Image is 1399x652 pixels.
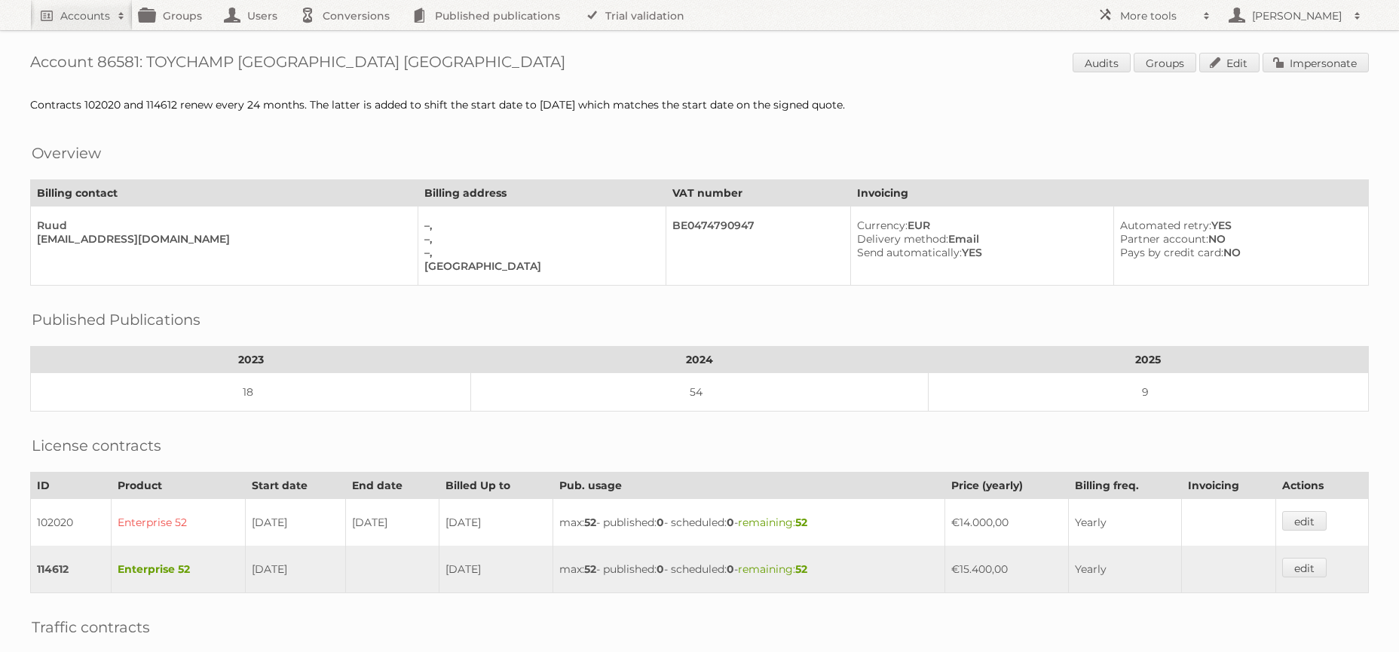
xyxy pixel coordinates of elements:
[31,546,112,593] td: 114612
[857,232,1101,246] div: Email
[857,219,908,232] span: Currency:
[471,347,929,373] th: 2024
[439,473,553,499] th: Billed Up to
[1282,558,1327,577] a: edit
[1263,53,1369,72] a: Impersonate
[245,473,346,499] th: Start date
[439,546,553,593] td: [DATE]
[1120,8,1195,23] h2: More tools
[1134,53,1196,72] a: Groups
[727,562,734,576] strong: 0
[553,546,944,593] td: max: - published: - scheduled: -
[32,308,201,331] h2: Published Publications
[30,53,1369,75] h1: Account 86581: TOYCHAMP [GEOGRAPHIC_DATA] [GEOGRAPHIC_DATA]
[30,98,1369,112] div: Contracts 102020 and 114612 renew every 24 months. The latter is added to shift the start date to...
[31,499,112,546] td: 102020
[928,347,1368,373] th: 2025
[1181,473,1275,499] th: Invoicing
[31,373,471,412] td: 18
[666,180,850,207] th: VAT number
[738,562,807,576] span: remaining:
[1275,473,1368,499] th: Actions
[1120,232,1356,246] div: NO
[944,499,1068,546] td: €14.000,00
[424,219,654,232] div: –,
[424,232,654,246] div: –,
[31,180,418,207] th: Billing contact
[32,142,101,164] h2: Overview
[37,219,406,232] div: Ruud
[112,473,246,499] th: Product
[112,499,246,546] td: Enterprise 52
[245,546,346,593] td: [DATE]
[928,373,1368,412] td: 9
[1120,246,1223,259] span: Pays by credit card:
[1120,246,1356,259] div: NO
[1073,53,1131,72] a: Audits
[795,562,807,576] strong: 52
[657,562,664,576] strong: 0
[418,180,666,207] th: Billing address
[1120,219,1211,232] span: Automated retry:
[439,499,553,546] td: [DATE]
[424,259,654,273] div: [GEOGRAPHIC_DATA]
[1069,546,1182,593] td: Yearly
[857,219,1101,232] div: EUR
[245,499,346,546] td: [DATE]
[31,347,471,373] th: 2023
[424,246,654,259] div: –,
[553,499,944,546] td: max: - published: - scheduled: -
[471,373,929,412] td: 54
[553,473,944,499] th: Pub. usage
[666,207,850,286] td: BE0474790947
[112,546,246,593] td: Enterprise 52
[857,232,948,246] span: Delivery method:
[346,499,439,546] td: [DATE]
[584,516,596,529] strong: 52
[60,8,110,23] h2: Accounts
[857,246,962,259] span: Send automatically:
[1069,473,1182,499] th: Billing freq.
[1120,219,1356,232] div: YES
[857,246,1101,259] div: YES
[1069,499,1182,546] td: Yearly
[346,473,439,499] th: End date
[31,473,112,499] th: ID
[37,232,406,246] div: [EMAIL_ADDRESS][DOMAIN_NAME]
[944,546,1068,593] td: €15.400,00
[850,180,1368,207] th: Invoicing
[584,562,596,576] strong: 52
[738,516,807,529] span: remaining:
[657,516,664,529] strong: 0
[1120,232,1208,246] span: Partner account:
[32,434,161,457] h2: License contracts
[32,616,150,638] h2: Traffic contracts
[1248,8,1346,23] h2: [PERSON_NAME]
[727,516,734,529] strong: 0
[795,516,807,529] strong: 52
[944,473,1068,499] th: Price (yearly)
[1282,511,1327,531] a: edit
[1199,53,1260,72] a: Edit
